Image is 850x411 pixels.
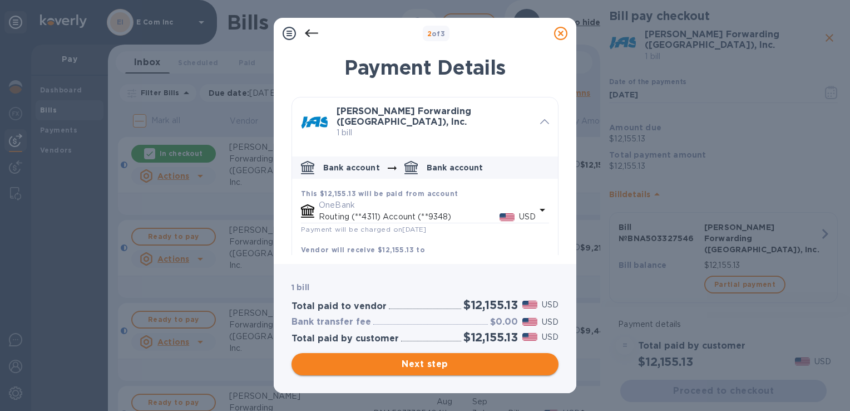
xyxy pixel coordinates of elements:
p: USD [542,316,559,328]
b: This $12,155.13 will be paid from account [301,189,458,198]
span: Payment will be charged on [DATE] [301,225,427,233]
p: USD [542,331,559,343]
p: 1 bill [337,127,531,139]
h3: Total paid to vendor [291,301,387,312]
h3: $0.00 [490,317,518,327]
p: Bank account [427,162,483,173]
h3: Total paid by customer [291,334,399,344]
img: USD [522,301,537,309]
h3: Bank transfer fee [291,317,371,327]
img: USD [522,333,537,341]
h2: $12,155.13 [463,330,518,344]
div: [PERSON_NAME] Forwarding ([GEOGRAPHIC_DATA]), Inc. 1 bill [292,97,558,148]
b: of 3 [427,30,446,38]
b: Vendor will receive $12,155.13 to [301,246,425,254]
p: Bank account [323,162,380,173]
h2: $12,155.13 [463,298,518,312]
img: USD [522,318,537,326]
b: [PERSON_NAME] Forwarding ([GEOGRAPHIC_DATA]), Inc. [337,106,471,127]
p: OneBank [319,199,536,211]
p: Routing (**4311) Account (**9348) [319,211,500,223]
p: USD [519,211,536,223]
p: USD [542,299,559,311]
div: default-method [292,152,558,341]
h1: Payment Details [291,56,559,79]
b: 1 bill [291,283,309,292]
span: 2 [427,30,432,38]
span: Next step [300,358,550,371]
img: USD [500,213,515,221]
button: Next step [291,353,559,375]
